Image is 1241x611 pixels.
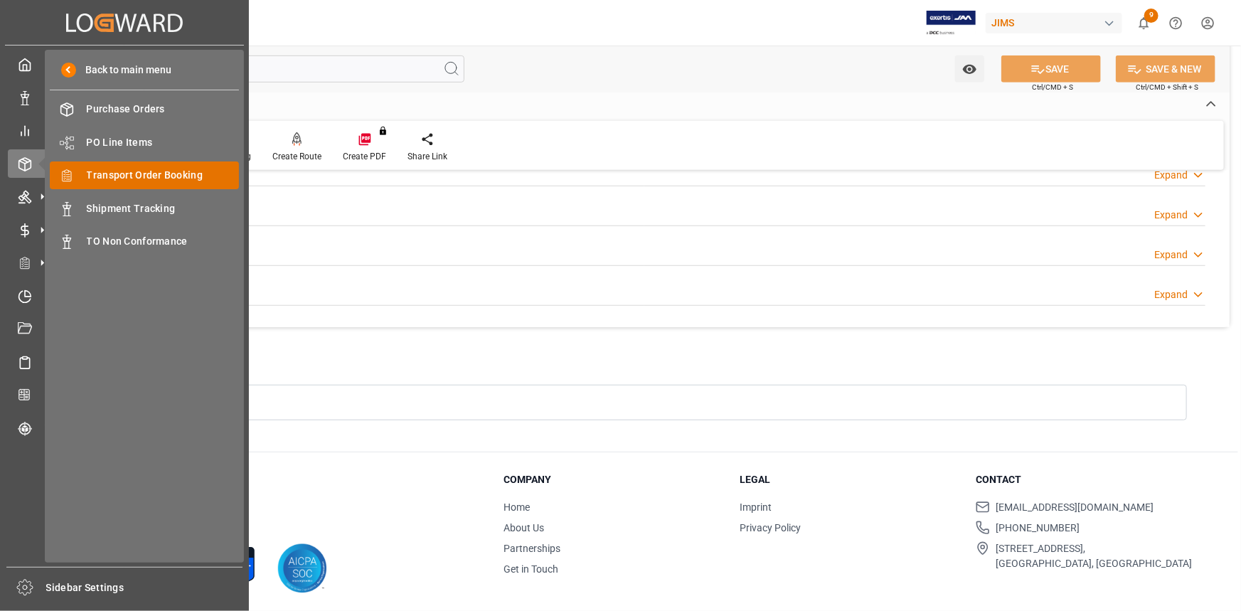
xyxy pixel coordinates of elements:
[50,161,239,189] a: Transport Order Booking
[272,150,321,163] div: Create Route
[1154,248,1188,262] div: Expand
[1154,287,1188,302] div: Expand
[87,102,240,117] span: Purchase Orders
[50,128,239,156] a: PO Line Items
[94,505,468,518] p: © 2025 Logward. All rights reserved.
[8,315,241,343] a: Document Management
[504,472,722,487] h3: Company
[277,543,327,593] img: AICPA SOC
[46,580,243,595] span: Sidebar Settings
[740,501,772,513] a: Imprint
[8,414,241,442] a: Tracking Shipment
[1144,9,1159,23] span: 9
[1001,55,1101,83] button: SAVE
[996,541,1192,571] span: [STREET_ADDRESS], [GEOGRAPHIC_DATA], [GEOGRAPHIC_DATA]
[504,522,544,533] a: About Us
[8,282,241,309] a: Timeslot Management V2
[94,518,468,531] p: Version 1.1.127
[504,563,558,575] a: Get in Touch
[1154,168,1188,183] div: Expand
[87,135,240,150] span: PO Line Items
[50,95,239,123] a: Purchase Orders
[50,194,239,222] a: Shipment Tracking
[1136,82,1198,92] span: Ctrl/CMD + Shift + S
[976,472,1194,487] h3: Contact
[927,11,976,36] img: Exertis%20JAM%20-%20Email%20Logo.jpg_1722504956.jpg
[996,521,1080,536] span: [PHONE_NUMBER]
[8,348,241,376] a: Sailing Schedules
[1116,55,1215,83] button: SAVE & NEW
[996,500,1154,515] span: [EMAIL_ADDRESS][DOMAIN_NAME]
[740,522,801,533] a: Privacy Policy
[986,9,1128,36] button: JIMS
[76,63,172,78] span: Back to main menu
[740,472,958,487] h3: Legal
[504,543,560,554] a: Partnerships
[50,228,239,255] a: TO Non Conformance
[87,234,240,249] span: TO Non Conformance
[87,168,240,183] span: Transport Order Booking
[504,501,530,513] a: Home
[955,55,984,83] button: open menu
[1154,208,1188,223] div: Expand
[8,117,241,144] a: My Reports
[1032,82,1073,92] span: Ctrl/CMD + S
[8,83,241,111] a: Data Management
[8,51,241,78] a: My Cockpit
[87,201,240,216] span: Shipment Tracking
[1160,7,1192,39] button: Help Center
[1128,7,1160,39] button: show 9 new notifications
[986,13,1122,33] div: JIMS
[408,150,447,163] div: Share Link
[65,55,464,83] input: Search Fields
[8,381,241,409] a: CO2 Calculator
